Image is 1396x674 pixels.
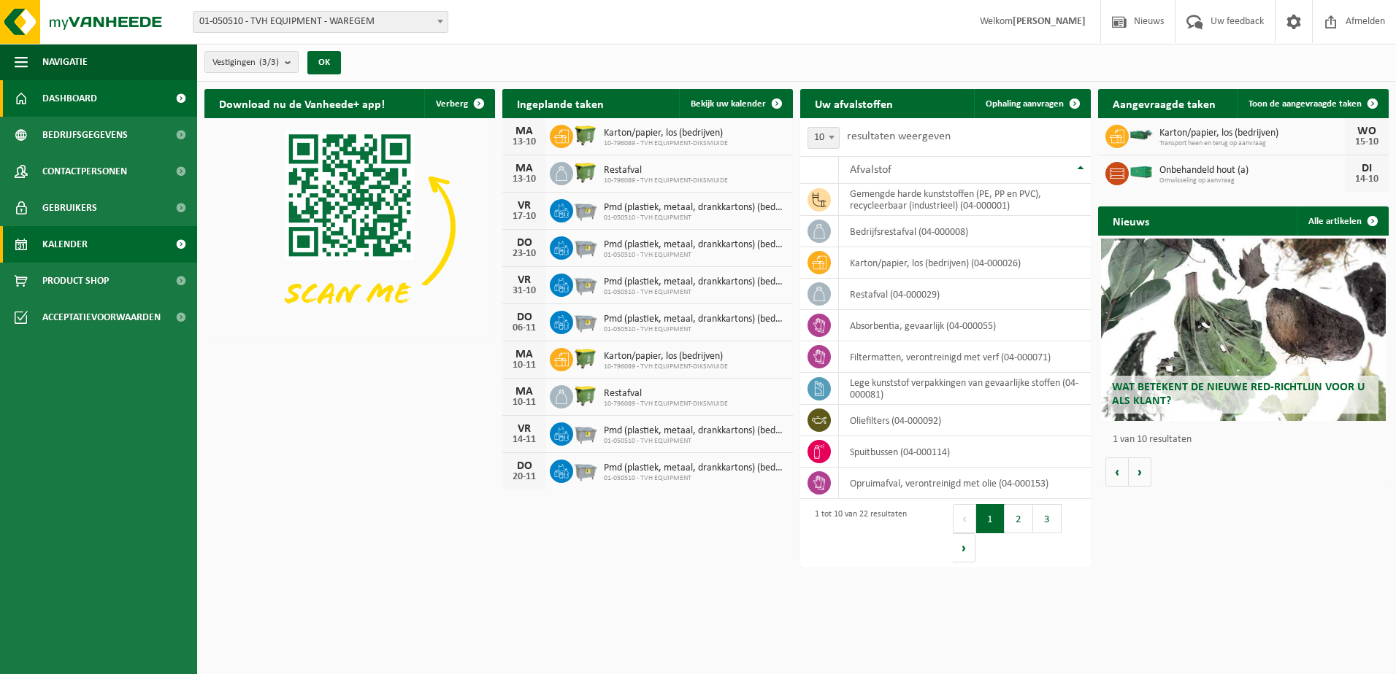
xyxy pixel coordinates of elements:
img: WB-2500-GAL-GY-01 [573,420,598,445]
div: VR [510,423,539,435]
img: WB-1100-HPE-GN-50 [573,346,598,371]
td: karton/papier, los (bedrijven) (04-000026) [839,247,1091,279]
h2: Uw afvalstoffen [800,89,908,117]
span: Onbehandeld hout (a) [1159,165,1345,177]
button: Next [953,533,975,562]
div: MA [510,125,539,137]
span: 01-050510 - TVH EQUIPMENT [604,474,786,483]
div: 13-10 [510,174,539,185]
span: 10-796089 - TVH EQUIPMENT-DIKSMUIDE [604,177,728,185]
img: WB-2500-GAL-GY-01 [573,457,598,482]
span: Contactpersonen [42,153,127,190]
a: Wat betekent de nieuwe RED-richtlijn voor u als klant? [1101,239,1386,421]
h2: Aangevraagde taken [1098,89,1230,117]
count: (3/3) [259,58,279,67]
td: lege kunststof verpakkingen van gevaarlijke stoffen (04-000081) [839,373,1091,405]
div: DO [510,460,539,472]
td: spuitbussen (04-000114) [839,436,1091,468]
div: 15-10 [1352,137,1381,147]
span: 01-050510 - TVH EQUIPMENT [604,288,786,297]
button: 2 [1005,504,1033,533]
span: Bedrijfsgegevens [42,117,128,153]
span: Verberg [436,99,468,109]
span: Acceptatievoorwaarden [42,299,161,336]
button: Vorige [1105,457,1129,487]
div: 20-11 [510,472,539,482]
span: Karton/papier, los (bedrijven) [1159,128,1345,139]
span: Toon de aangevraagde taken [1249,99,1362,109]
div: 14-11 [510,435,539,445]
button: Previous [953,504,976,533]
a: Toon de aangevraagde taken [1237,89,1387,118]
button: Vestigingen(3/3) [204,51,299,73]
td: oliefilters (04-000092) [839,405,1091,436]
span: 10 [808,127,840,149]
div: 14-10 [1352,174,1381,185]
img: Download de VHEPlus App [204,118,495,336]
span: Pmd (plastiek, metaal, drankkartons) (bedrijven) [604,314,786,325]
span: Restafval [604,165,728,177]
h2: Nieuws [1098,206,1164,235]
span: 01-050510 - TVH EQUIPMENT - WAREGEM [193,11,448,33]
button: Verberg [424,89,494,118]
img: WB-2500-GAL-GY-01 [573,271,598,296]
span: 01-050510 - TVH EQUIPMENT [604,214,786,222]
span: Omwisseling op aanvraag [1159,177,1345,185]
span: Pmd (plastiek, metaal, drankkartons) (bedrijven) [604,202,786,214]
div: DO [510,237,539,249]
a: Bekijk uw kalender [679,89,791,118]
span: Pmd (plastiek, metaal, drankkartons) (bedrijven) [604,425,786,437]
div: VR [510,200,539,212]
div: 17-10 [510,212,539,222]
span: Vestigingen [212,52,279,74]
h2: Ingeplande taken [502,89,618,117]
h2: Download nu de Vanheede+ app! [204,89,399,117]
p: 1 van 10 resultaten [1113,435,1381,445]
img: WB-2500-GAL-GY-01 [573,197,598,222]
div: MA [510,386,539,398]
img: WB-2500-GAL-GY-01 [573,309,598,333]
span: 10-796089 - TVH EQUIPMENT-DIKSMUIDE [604,363,728,371]
span: Gebruikers [42,190,97,226]
span: Karton/papier, los (bedrijven) [604,128,728,139]
div: DO [510,311,539,323]
img: WB-1100-HPE-GN-50 [573,383,598,408]
span: 01-050510 - TVH EQUIPMENT [604,325,786,334]
div: 06-11 [510,323,539,333]
td: gemengde harde kunststoffen (PE, PP en PVC), recycleerbaar (industrieel) (04-000001) [839,184,1091,216]
img: WB-2500-GAL-GY-01 [573,234,598,259]
span: Bekijk uw kalender [691,99,766,109]
div: 10-11 [510,398,539,408]
td: absorbentia, gevaarlijk (04-000055) [839,310,1091,341]
button: OK [307,51,341,74]
span: Afvalstof [850,164,891,176]
span: 10-796089 - TVH EQUIPMENT-DIKSMUIDE [604,400,728,408]
span: 01-050510 - TVH EQUIPMENT [604,251,786,260]
span: Pmd (plastiek, metaal, drankkartons) (bedrijven) [604,462,786,474]
label: resultaten weergeven [847,131,951,142]
span: Restafval [604,388,728,400]
div: MA [510,163,539,174]
span: 01-050510 - TVH EQUIPMENT - WAREGEM [193,12,448,32]
span: Transport heen en terug op aanvraag [1159,139,1345,148]
div: MA [510,349,539,360]
span: Pmd (plastiek, metaal, drankkartons) (bedrijven) [604,239,786,251]
div: 31-10 [510,286,539,296]
td: restafval (04-000029) [839,279,1091,310]
a: Ophaling aanvragen [974,89,1089,118]
span: Karton/papier, los (bedrijven) [604,351,728,363]
button: 3 [1033,504,1062,533]
span: Kalender [42,226,88,263]
strong: [PERSON_NAME] [1013,16,1086,27]
td: opruimafval, verontreinigd met olie (04-000153) [839,468,1091,499]
img: HK-XZ-20-GN-01 [1129,128,1154,142]
button: 1 [976,504,1005,533]
div: WO [1352,125,1381,137]
a: Alle artikelen [1297,206,1387,236]
span: Navigatie [42,44,88,80]
td: bedrijfsrestafval (04-000008) [839,216,1091,247]
td: filtermatten, verontreinigd met verf (04-000071) [839,341,1091,373]
button: Volgende [1129,457,1151,487]
img: WB-1100-HPE-GN-50 [573,160,598,185]
span: Product Shop [42,263,109,299]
